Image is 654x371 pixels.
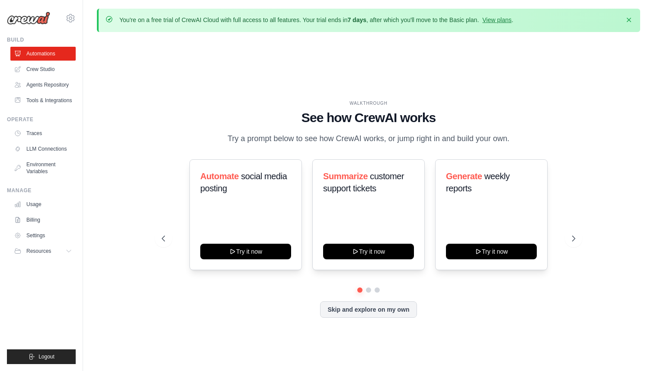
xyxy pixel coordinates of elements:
[7,187,76,194] div: Manage
[10,158,76,178] a: Environment Variables
[200,244,291,259] button: Try it now
[7,12,50,25] img: Logo
[10,197,76,211] a: Usage
[10,78,76,92] a: Agents Repository
[10,213,76,227] a: Billing
[162,110,576,126] h1: See how CrewAI works
[7,116,76,123] div: Operate
[38,353,54,360] span: Logout
[119,16,513,24] p: You're on a free trial of CrewAI Cloud with full access to all features. Your trial ends in , aft...
[10,47,76,61] a: Automations
[446,171,510,193] span: weekly reports
[200,171,287,193] span: social media posting
[10,142,76,156] a: LLM Connections
[446,171,482,181] span: Generate
[446,244,537,259] button: Try it now
[320,301,417,318] button: Skip and explore on my own
[10,94,76,107] a: Tools & Integrations
[323,171,368,181] span: Summarize
[26,248,51,255] span: Resources
[611,329,654,371] iframe: Chat Widget
[200,171,239,181] span: Automate
[7,36,76,43] div: Build
[162,100,576,106] div: WALKTHROUGH
[323,171,404,193] span: customer support tickets
[10,229,76,242] a: Settings
[347,16,366,23] strong: 7 days
[10,244,76,258] button: Resources
[223,132,514,145] p: Try a prompt below to see how CrewAI works, or jump right in and build your own.
[7,349,76,364] button: Logout
[482,16,511,23] a: View plans
[10,126,76,140] a: Traces
[323,244,414,259] button: Try it now
[10,62,76,76] a: Crew Studio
